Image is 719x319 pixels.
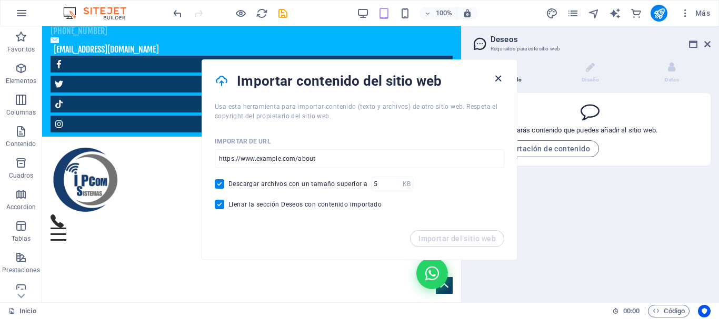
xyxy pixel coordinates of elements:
p: Columnas [6,108,36,117]
button: text_generator [608,7,621,19]
img: Editor Logo [61,7,139,19]
button: Usercentrics [698,305,711,317]
span: : [631,307,632,315]
button: navigator [587,7,600,19]
i: Páginas (Ctrl+Alt+S) [567,7,579,19]
button: undo [171,7,184,19]
input: 5 [372,177,403,191]
span: 00 00 [623,305,640,317]
p: Importar de URL [215,137,271,146]
i: Guardar (Ctrl+S) [277,7,289,19]
span: Importación de contenido [487,145,590,153]
button: design [545,7,558,19]
i: Navegador [588,7,600,19]
p: Aquí encontrarás contenido que puedes añadir al sitio web. [478,126,657,135]
span: Llenar la sección Deseos con contenido importado [228,200,382,209]
button: pages [566,7,579,19]
h6: 100% [435,7,452,19]
span: Descargar archivos con un tamaño superior a [228,180,367,188]
p: Cuadros [9,171,34,180]
p: Contenido [6,140,36,148]
li: Datos [633,62,711,85]
p: KB [403,179,411,189]
p: Prestaciones [2,266,39,274]
button: commerce [630,7,642,19]
button: save [276,7,289,19]
input: https://www.example.com/about [215,149,504,168]
span: Código [653,305,685,317]
button: reload [255,7,268,19]
span: Más [680,8,710,18]
li: Diseño [552,62,633,85]
span: Usa esta herramienta para importar contenido (texto y archivos) de otro sitio web. Respeta el cop... [215,103,497,120]
h3: Requisitos para este sitio web [491,44,690,54]
h4: Importar contenido del sitio web [237,73,492,89]
button: publish [651,5,667,22]
p: Elementos [6,77,36,85]
p: Tablas [12,234,31,243]
h2: Deseos [491,35,711,44]
i: Al redimensionar, ajustar el nivel de zoom automáticamente para ajustarse al dispositivo elegido. [463,8,472,18]
a: Haz clic para cancelar la selección y doble clic para abrir páginas [8,305,36,317]
i: Diseño (Ctrl+Alt+Y) [546,7,558,19]
p: Favoritos [7,45,35,54]
p: Accordion [6,203,36,211]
